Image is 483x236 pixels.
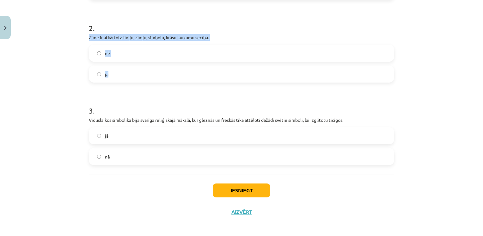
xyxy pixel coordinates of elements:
span: nē [105,50,110,57]
p: Zīme ir atkārtota līniju, zīmju, simbolu, krāsu laukumu secība. [89,34,394,41]
button: Iesniegt [213,183,270,197]
h1: 3 . [89,95,394,115]
span: nē [105,153,110,160]
p: Viduslaikos simbolika bija svarīga reliģiskajā mākslā, kur gleznās un freskās tika attēloti dažād... [89,117,394,123]
span: jā [105,133,108,139]
span: jā [105,71,108,78]
img: icon-close-lesson-0947bae3869378f0d4975bcd49f059093ad1ed9edebbc8119c70593378902aed.svg [4,26,7,30]
input: jā [97,134,101,138]
button: Aizvērt [229,209,254,215]
input: jā [97,72,101,76]
input: nē [97,51,101,55]
input: nē [97,155,101,159]
h1: 2 . [89,13,394,32]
